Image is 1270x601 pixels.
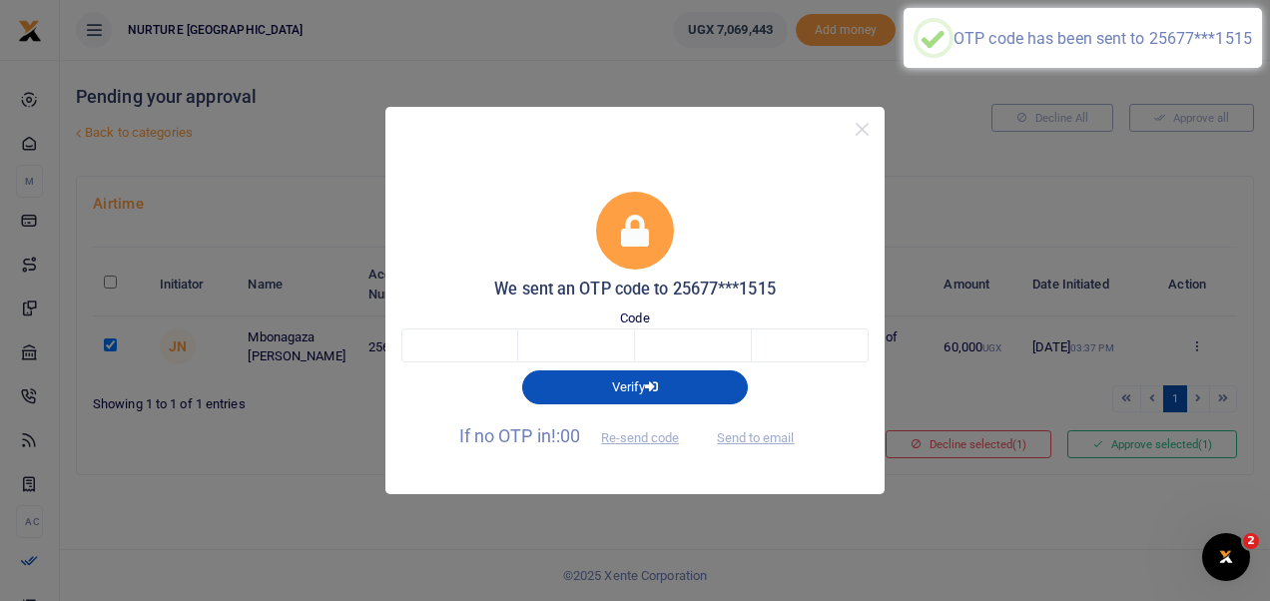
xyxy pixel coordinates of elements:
div: OTP code has been sent to 25677***1515 [953,29,1252,48]
button: Verify [522,370,748,404]
span: !:00 [551,425,580,446]
h5: We sent an OTP code to 25677***1515 [401,280,869,300]
span: 2 [1243,533,1259,549]
span: If no OTP in [459,425,697,446]
iframe: Intercom live chat [1202,533,1250,581]
button: Close [848,115,877,144]
label: Code [620,308,649,328]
